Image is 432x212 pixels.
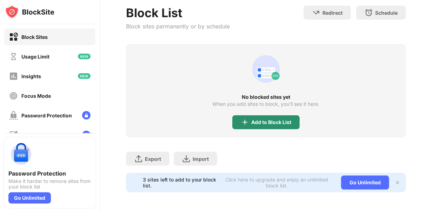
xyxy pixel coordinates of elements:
div: Custom Block Page [21,132,68,138]
img: x-button.svg [395,180,400,185]
img: lock-menu.svg [82,111,91,119]
div: Go Unlimited [341,176,389,190]
div: Schedule [375,10,398,16]
img: customize-block-page-off.svg [9,131,18,139]
div: Focus Mode [21,93,51,99]
div: Go Unlimited [8,192,51,204]
div: Redirect [323,10,343,16]
img: insights-off.svg [9,72,18,81]
div: Password Protection [8,170,91,177]
div: Make it harder to remove sites from your block list [8,178,91,190]
div: animation [249,52,283,86]
div: Insights [21,73,41,79]
img: new-icon.svg [78,73,91,79]
div: Block Sites [21,34,48,40]
div: 3 sites left to add to your block list. [143,177,217,189]
div: Block List [126,6,230,20]
div: Add to Block List [251,119,291,125]
img: time-usage-off.svg [9,52,18,61]
div: Password Protection [21,112,72,118]
img: push-password-protection.svg [8,142,34,167]
div: Import [193,156,209,162]
img: new-icon.svg [78,54,91,59]
div: No blocked sites yet [126,94,406,100]
div: Export [145,156,161,162]
img: focus-off.svg [9,91,18,100]
img: password-protection-off.svg [9,111,18,120]
div: Click here to upgrade and enjoy an unlimited block list. [221,177,333,189]
div: When you add sites to block, you’ll see it here. [213,101,320,107]
img: block-on.svg [9,33,18,41]
img: logo-blocksite.svg [5,5,54,19]
div: Block sites permanently or by schedule [126,23,230,30]
img: lock-menu.svg [82,131,91,139]
div: Usage Limit [21,54,49,60]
